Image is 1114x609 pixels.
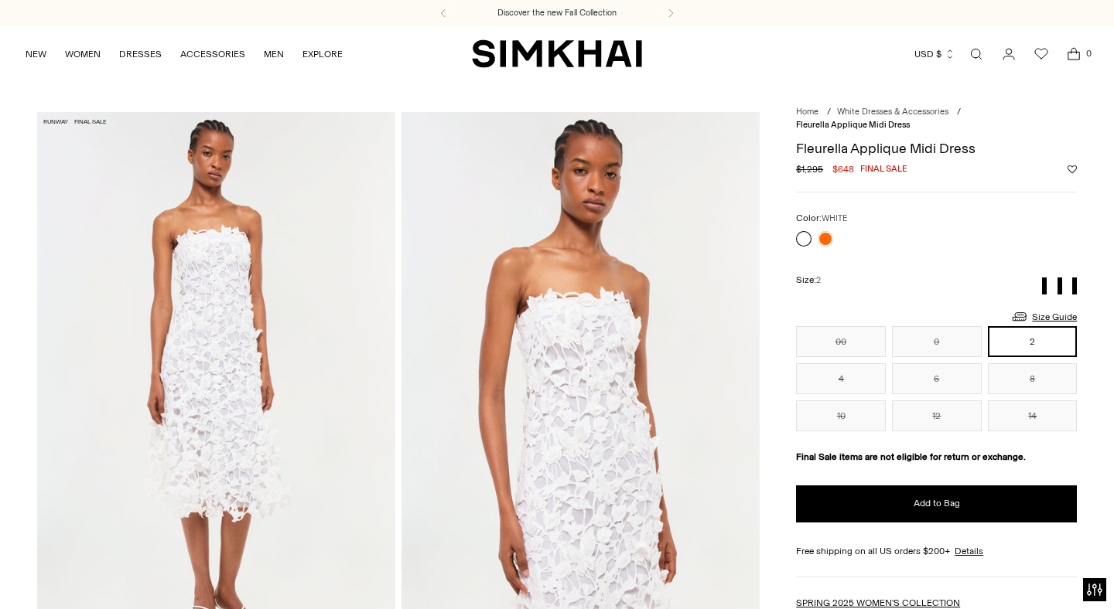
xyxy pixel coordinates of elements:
[796,400,886,431] button: 10
[988,363,1078,394] button: 8
[1058,39,1089,70] a: Open cart modal
[837,107,948,117] a: White Dresses & Accessories
[65,37,101,71] a: WOMEN
[1026,39,1057,70] a: Wishlist
[816,275,821,285] span: 2
[180,37,245,71] a: ACCESSORIES
[796,597,960,608] a: SPRING 2025 WOMEN'S COLLECTION
[796,211,847,226] label: Color:
[1010,307,1077,326] a: Size Guide
[988,400,1078,431] button: 14
[892,326,982,357] button: 0
[955,544,983,558] a: Details
[993,39,1024,70] a: Go to the account page
[26,37,46,71] a: NEW
[796,162,823,176] s: $1,295
[796,544,1077,558] div: Free shipping on all US orders $200+
[796,326,886,357] button: 00
[827,106,831,119] div: /
[12,550,155,597] iframe: Sign Up via Text for Offers
[796,106,1077,131] nav: breadcrumbs
[796,120,910,130] span: Fleurella Applique Midi Dress
[892,400,982,431] button: 12
[988,326,1078,357] button: 2
[957,106,961,119] div: /
[1068,165,1077,174] button: Add to Wishlist
[796,451,1026,462] strong: Final Sale items are not eligible for return or exchange.
[1082,46,1095,60] span: 0
[832,162,854,176] span: $648
[796,273,821,287] label: Size:
[914,497,960,510] span: Add to Bag
[119,37,162,71] a: DRESSES
[796,107,818,117] a: Home
[302,37,343,71] a: EXPLORE
[796,485,1077,522] button: Add to Bag
[796,141,1077,155] h1: Fleurella Applique Midi Dress
[961,39,992,70] a: Open search modal
[472,39,642,69] a: SIMKHAI
[822,213,847,223] span: WHITE
[892,363,982,394] button: 6
[497,7,617,19] a: Discover the new Fall Collection
[914,37,955,71] button: USD $
[796,363,886,394] button: 4
[264,37,284,71] a: MEN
